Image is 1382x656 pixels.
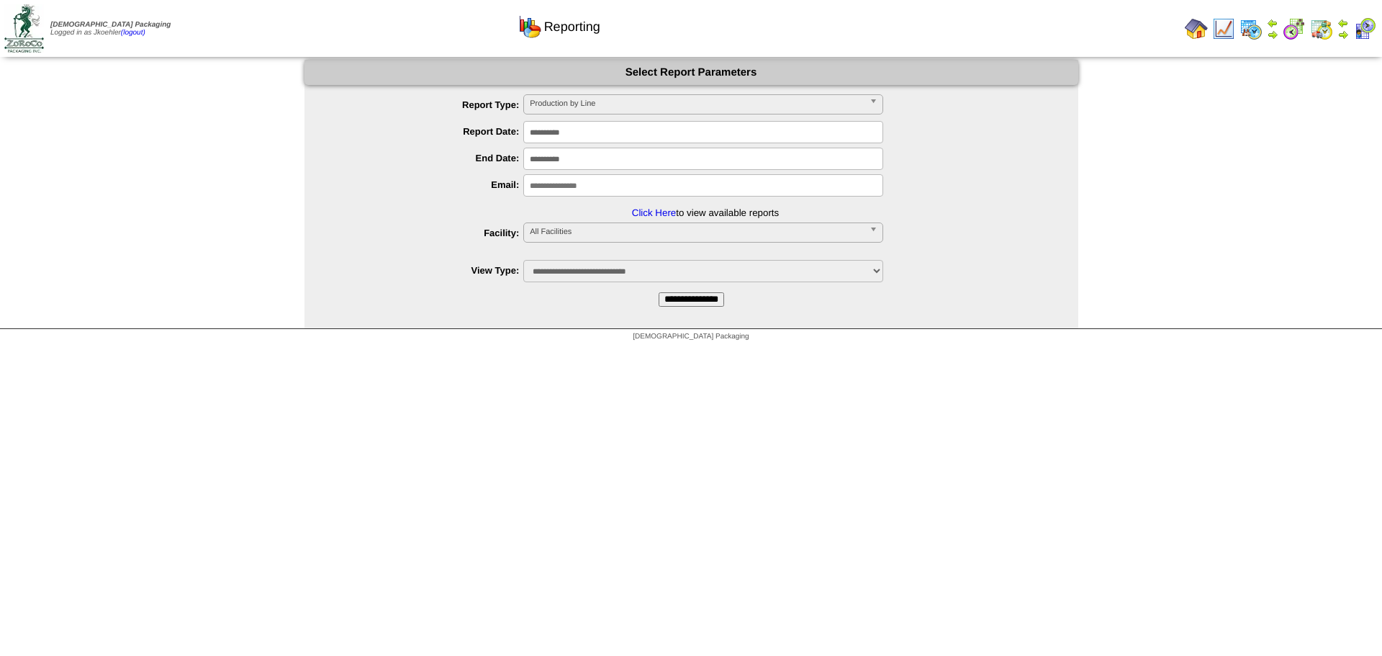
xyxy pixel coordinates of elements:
[333,228,524,238] label: Facility:
[1185,17,1208,40] img: home.gif
[1310,17,1333,40] img: calendarinout.gif
[333,126,524,137] label: Report Date:
[333,99,524,110] label: Report Type:
[121,29,145,37] a: (logout)
[333,153,524,163] label: End Date:
[633,333,749,341] span: [DEMOGRAPHIC_DATA] Packaging
[632,207,676,218] a: Click Here
[518,15,541,38] img: graph.gif
[1267,17,1278,29] img: arrowleft.gif
[530,95,864,112] span: Production by Line
[1267,29,1278,40] img: arrowright.gif
[1239,17,1263,40] img: calendarprod.gif
[1337,29,1349,40] img: arrowright.gif
[304,60,1078,85] div: Select Report Parameters
[1212,17,1235,40] img: line_graph.gif
[333,265,524,276] label: View Type:
[530,223,864,241] span: All Facilities
[1283,17,1306,40] img: calendarblend.gif
[1337,17,1349,29] img: arrowleft.gif
[544,19,600,35] span: Reporting
[333,174,1078,218] li: to view available reports
[333,179,524,190] label: Email:
[50,21,171,37] span: Logged in as Jkoehler
[50,21,171,29] span: [DEMOGRAPHIC_DATA] Packaging
[1353,17,1376,40] img: calendarcustomer.gif
[4,4,44,53] img: zoroco-logo-small.webp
